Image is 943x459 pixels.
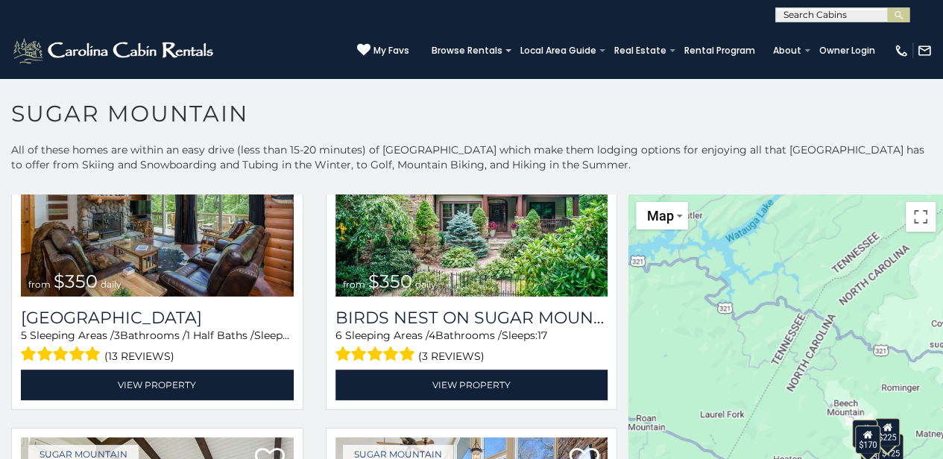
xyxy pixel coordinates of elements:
[21,370,294,400] a: View Property
[894,43,909,58] img: phone-regular-white.png
[343,279,365,290] span: from
[335,328,608,366] div: Sleeping Areas / Bathrooms / Sleeps:
[677,40,763,61] a: Rental Program
[114,329,120,342] span: 3
[28,279,51,290] span: from
[11,36,218,66] img: White-1-2.png
[607,40,674,61] a: Real Estate
[373,44,409,57] span: My Favs
[368,270,412,292] span: $350
[21,114,294,297] img: Grouse Moor Lodge
[335,114,608,297] a: Birds Nest On Sugar Mountain from $350 daily
[852,420,877,448] div: $240
[21,328,294,366] div: Sleeping Areas / Bathrooms / Sleeps:
[335,114,608,297] img: Birds Nest On Sugar Mountain
[101,279,122,290] span: daily
[812,40,883,61] a: Owner Login
[766,40,809,61] a: About
[357,43,409,58] a: My Favs
[335,370,608,400] a: View Property
[54,270,98,292] span: $350
[537,329,547,342] span: 17
[21,308,294,328] h3: Grouse Moor Lodge
[855,425,880,454] div: $170
[21,329,27,342] span: 5
[104,346,174,366] span: (13 reviews)
[335,329,342,342] span: 6
[906,202,936,232] button: Toggle fullscreen view
[290,329,300,342] span: 12
[21,308,294,328] a: [GEOGRAPHIC_DATA]
[415,279,436,290] span: daily
[424,40,510,61] a: Browse Rentals
[874,418,900,446] div: $225
[335,308,608,328] a: Birds Nest On Sugar Mountain
[917,43,932,58] img: mail-regular-white.png
[186,329,254,342] span: 1 Half Baths /
[513,40,604,61] a: Local Area Guide
[636,202,688,229] button: Change map style
[418,346,485,366] span: (3 reviews)
[646,208,673,224] span: Map
[429,329,435,342] span: 4
[21,114,294,297] a: Grouse Moor Lodge from $350 daily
